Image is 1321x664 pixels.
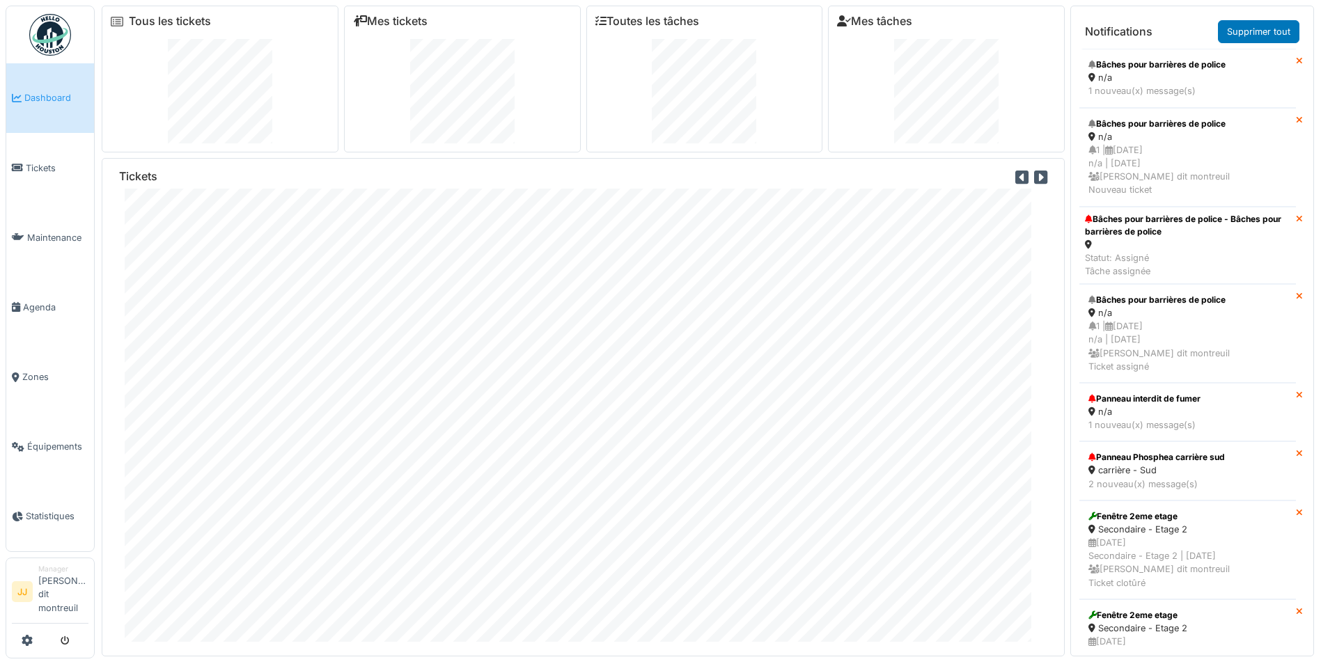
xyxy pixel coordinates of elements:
[6,203,94,272] a: Maintenance
[1079,500,1296,599] a: Fenêtre 2eme etage Secondaire - Etage 2 [DATE]Secondaire - Etage 2 | [DATE] [PERSON_NAME] dit mon...
[38,564,88,574] div: Manager
[6,342,94,412] a: Zones
[1088,477,1287,491] div: 2 nouveau(x) message(s)
[1079,441,1296,500] a: Panneau Phosphea carrière sud carrière - Sud 2 nouveau(x) message(s)
[353,15,428,28] a: Mes tickets
[119,170,157,183] h6: Tickets
[1088,143,1287,197] div: 1 | [DATE] n/a | [DATE] [PERSON_NAME] dit montreuil Nouveau ticket
[26,161,88,175] span: Tickets
[1088,58,1287,71] div: Bâches pour barrières de police
[6,412,94,482] a: Équipements
[595,15,699,28] a: Toutes les tâches
[6,482,94,551] a: Statistiques
[1088,84,1287,97] div: 1 nouveau(x) message(s)
[23,301,88,314] span: Agenda
[12,581,33,602] li: JJ
[1088,294,1287,306] div: Bâches pour barrières de police
[1218,20,1299,43] a: Supprimer tout
[12,564,88,624] a: JJ Manager[PERSON_NAME] dit montreuil
[1088,319,1287,373] div: 1 | [DATE] n/a | [DATE] [PERSON_NAME] dit montreuil Ticket assigné
[22,370,88,384] span: Zones
[1088,71,1287,84] div: n/a
[1088,393,1287,405] div: Panneau interdit de fumer
[1088,418,1287,432] div: 1 nouveau(x) message(s)
[1079,49,1296,107] a: Bâches pour barrières de police n/a 1 nouveau(x) message(s)
[1088,523,1287,536] div: Secondaire - Etage 2
[1088,306,1287,319] div: n/a
[1088,130,1287,143] div: n/a
[6,63,94,133] a: Dashboard
[6,272,94,342] a: Agenda
[1088,464,1287,477] div: carrière - Sud
[38,564,88,620] li: [PERSON_NAME] dit montreuil
[1088,536,1287,590] div: [DATE] Secondaire - Etage 2 | [DATE] [PERSON_NAME] dit montreuil Ticket clotûré
[29,14,71,56] img: Badge_color-CXgf-gQk.svg
[1085,251,1290,278] div: Statut: Assigné Tâche assignée
[24,91,88,104] span: Dashboard
[1085,213,1290,238] div: Bâches pour barrières de police - Bâches pour barrières de police
[1079,207,1296,285] a: Bâches pour barrières de police - Bâches pour barrières de police Statut: AssignéTâche assignée
[1088,451,1287,464] div: Panneau Phosphea carrière sud
[1088,405,1287,418] div: n/a
[6,133,94,203] a: Tickets
[1088,609,1287,622] div: Fenêtre 2eme etage
[1088,622,1287,635] div: Secondaire - Etage 2
[1085,25,1152,38] h6: Notifications
[1079,383,1296,441] a: Panneau interdit de fumer n/a 1 nouveau(x) message(s)
[837,15,912,28] a: Mes tâches
[26,509,88,523] span: Statistiques
[129,15,211,28] a: Tous les tickets
[1079,108,1296,207] a: Bâches pour barrières de police n/a 1 |[DATE]n/a | [DATE] [PERSON_NAME] dit montreuilNouveau ticket
[1088,118,1287,130] div: Bâches pour barrières de police
[27,231,88,244] span: Maintenance
[1079,284,1296,383] a: Bâches pour barrières de police n/a 1 |[DATE]n/a | [DATE] [PERSON_NAME] dit montreuilTicket assigné
[1088,510,1287,523] div: Fenêtre 2eme etage
[27,440,88,453] span: Équipements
